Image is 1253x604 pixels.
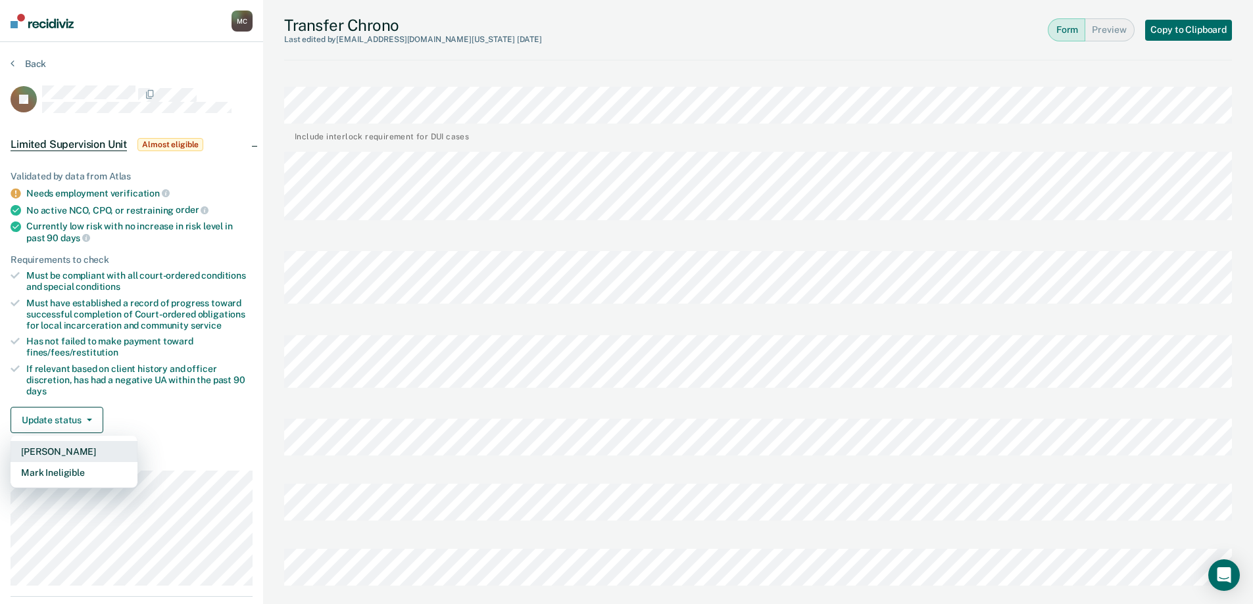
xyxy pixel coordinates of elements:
span: [DATE] [517,35,542,44]
div: Open Intercom Messenger [1208,559,1240,591]
span: service [191,320,222,331]
button: MC [232,11,253,32]
div: No active NCO, CPO, or restraining [26,204,253,216]
button: Back [11,58,46,70]
div: Last edited by [EMAIL_ADDRESS][DOMAIN_NAME][US_STATE] [284,35,542,44]
div: Requirements to check [11,254,253,266]
div: Validated by data from Atlas [11,171,253,182]
span: Limited Supervision Unit [11,138,127,151]
span: days [61,233,90,243]
button: [PERSON_NAME] [11,441,137,462]
button: Update status [11,407,103,433]
button: Mark Ineligible [11,462,137,483]
span: fines/fees/restitution [26,347,118,358]
div: Must have established a record of progress toward successful completion of Court-ordered obligati... [26,298,253,331]
button: Form [1048,18,1085,41]
span: Almost eligible [137,138,203,151]
button: Copy to Clipboard [1145,20,1232,41]
div: Transfer Chrono [284,16,542,44]
span: order [176,204,209,215]
span: days [26,386,46,396]
button: Preview [1085,18,1135,41]
div: Has not failed to make payment toward [26,336,253,358]
div: M C [232,11,253,32]
div: If relevant based on client history and officer discretion, has had a negative UA within the past 90 [26,363,253,396]
div: Include interlock requirement for DUI cases [295,129,469,141]
div: Must be compliant with all court-ordered conditions and special conditions [26,270,253,292]
div: Needs employment verification [26,187,253,199]
img: Recidiviz [11,14,74,28]
div: Currently low risk with no increase in risk level in past 90 [26,221,253,243]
